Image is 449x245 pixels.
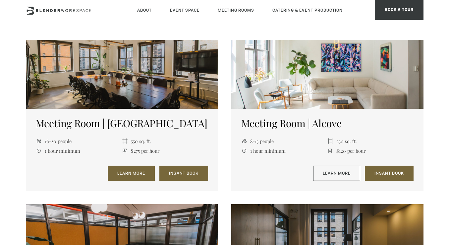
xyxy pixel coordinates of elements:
a: Learn More [108,166,155,181]
a: Insant Book [159,166,208,181]
h5: Meeting Room | [GEOGRAPHIC_DATA] [36,117,208,129]
h5: Meeting Room | Alcove [241,117,414,129]
li: $275 per hour [122,146,208,156]
a: Insant Book [365,166,414,181]
li: 8-15 people [241,136,327,146]
iframe: Chat Widget [416,213,449,245]
li: 550 sq. ft. [122,136,208,146]
li: 250 sq. ft. [327,136,414,146]
a: Learn More [313,166,360,181]
li: 16-20 people [36,136,122,146]
li: $120 per hour [327,146,414,156]
li: 1 hour minimum [241,146,327,156]
li: 1 hour minimum [36,146,122,156]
